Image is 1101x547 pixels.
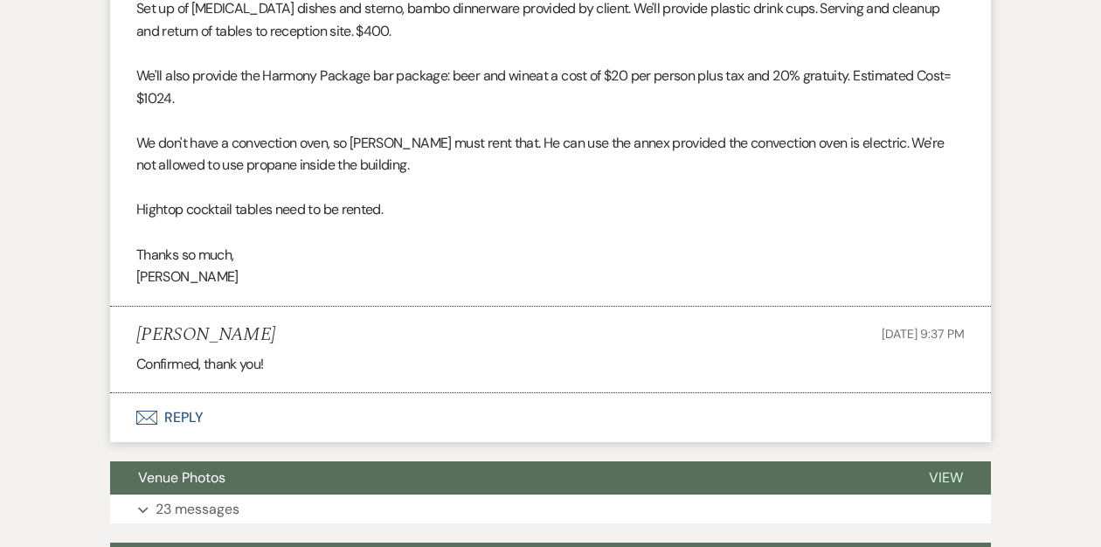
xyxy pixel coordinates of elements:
button: Venue Photos [110,461,901,495]
span: Venue Photos [138,468,225,487]
p: We'll also provide the Harmony Package bar package: beer and wine [136,65,965,109]
span: at a cost of $20 per person plus tax and 20% gratuity. Estimated Cost= $1024. [136,66,952,107]
p: Thanks so much, [136,244,965,267]
p: [PERSON_NAME] [136,266,965,288]
p: 23 messages [156,498,239,521]
p: Hightop cocktail tables need to be rented. [136,198,965,221]
span: We don't have a convection oven, so [PERSON_NAME] must rent that. He can use the annex provided t... [136,134,944,175]
button: View [901,461,991,495]
button: Reply [110,393,991,442]
p: Confirmed, thank you! [136,353,965,376]
button: 23 messages [110,495,991,524]
span: [DATE] 9:37 PM [882,326,965,342]
h5: [PERSON_NAME] [136,324,275,346]
span: View [929,468,963,487]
